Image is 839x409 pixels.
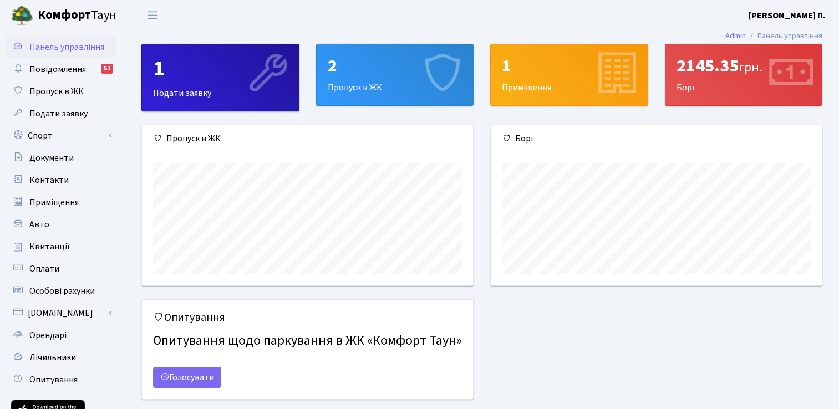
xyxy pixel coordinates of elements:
span: Контакти [29,174,69,186]
a: Пропуск в ЖК [6,80,116,103]
a: 2Пропуск в ЖК [316,44,474,106]
div: Подати заявку [142,44,299,111]
a: Спорт [6,125,116,147]
a: Оплати [6,258,116,280]
span: Панель управління [29,41,104,53]
a: Опитування [6,369,116,391]
div: Пропуск в ЖК [142,125,473,152]
a: 1Приміщення [490,44,648,106]
a: Квитанції [6,236,116,258]
a: Орендарі [6,324,116,346]
span: Подати заявку [29,108,88,120]
a: Особові рахунки [6,280,116,302]
a: Контакти [6,169,116,191]
span: Опитування [29,374,78,386]
h4: Опитування щодо паркування в ЖК «Комфорт Таун» [153,329,462,354]
span: Документи [29,152,74,164]
a: [PERSON_NAME] П. [749,9,826,22]
div: 1 [502,55,637,76]
div: Пропуск в ЖК [317,44,474,105]
h5: Опитування [153,311,462,324]
div: Борг [665,44,822,105]
a: Авто [6,213,116,236]
a: Admin [725,30,746,42]
div: 1 [153,55,288,82]
div: 2145.35 [677,55,811,76]
span: Пропуск в ЖК [29,85,84,98]
span: Оплати [29,263,59,275]
img: logo.png [11,4,33,27]
b: Комфорт [38,6,91,24]
span: Таун [38,6,116,25]
span: грн. [739,58,762,77]
nav: breadcrumb [709,24,839,48]
a: Голосувати [153,367,221,388]
a: Подати заявку [6,103,116,125]
button: Переключити навігацію [139,6,166,24]
a: Повідомлення51 [6,58,116,80]
div: Борг [491,125,822,152]
div: 51 [101,64,113,74]
a: Документи [6,147,116,169]
a: [DOMAIN_NAME] [6,302,116,324]
span: Авто [29,218,49,231]
div: 2 [328,55,462,76]
span: Повідомлення [29,63,86,75]
span: Особові рахунки [29,285,95,297]
a: Лічильники [6,346,116,369]
div: Приміщення [491,44,648,105]
a: 1Подати заявку [141,44,299,111]
span: Приміщення [29,196,79,208]
span: Орендарі [29,329,67,341]
a: Панель управління [6,36,116,58]
span: Лічильники [29,351,76,364]
li: Панель управління [746,30,822,42]
a: Приміщення [6,191,116,213]
span: Квитанції [29,241,70,253]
